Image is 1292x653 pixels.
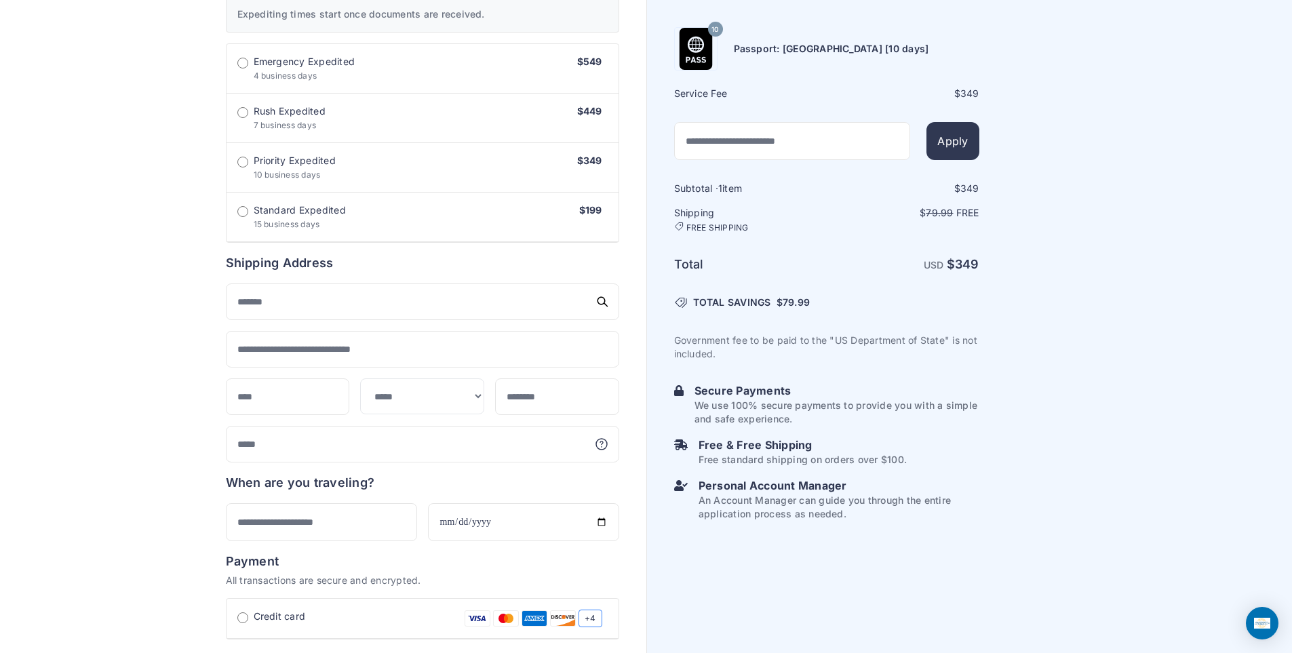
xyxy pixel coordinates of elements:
[595,437,608,451] svg: More information
[254,170,321,180] span: 10 business days
[686,222,749,233] span: FREE SHIPPING
[699,494,979,521] p: An Account Manager can guide you through the entire application process as needed.
[734,42,929,56] h6: Passport: [GEOGRAPHIC_DATA] [10 days]
[924,259,944,271] span: USD
[693,296,771,309] span: TOTAL SAVINGS
[254,71,317,81] span: 4 business days
[699,437,907,453] h6: Free & Free Shipping
[674,206,825,233] h6: Shipping
[550,610,576,627] img: Discover
[1246,607,1278,639] div: Open Intercom Messenger
[254,154,336,167] span: Priority Expedited
[828,182,979,195] div: $
[254,104,326,118] span: Rush Expedited
[674,87,825,100] h6: Service Fee
[226,473,375,492] h6: When are you traveling?
[783,296,810,308] span: 79.99
[577,56,602,67] span: $549
[960,182,979,194] span: 349
[674,334,979,361] p: Government fee to be paid to the "US Department of State" is not included.
[699,453,907,467] p: Free standard shipping on orders over $100.
[254,610,306,623] span: Credit card
[955,257,979,271] span: 349
[254,203,346,217] span: Standard Expedited
[226,574,619,587] p: All transactions are secure and encrypted.
[777,296,810,309] span: $
[577,105,602,117] span: $449
[226,254,619,273] h6: Shipping Address
[718,182,722,194] span: 1
[577,155,602,166] span: $349
[960,87,979,99] span: 349
[226,552,619,571] h6: Payment
[711,20,718,38] span: 10
[926,122,979,160] button: Apply
[694,382,979,399] h6: Secure Payments
[493,610,519,627] img: Mastercard
[828,206,979,220] p: $
[947,257,979,271] strong: $
[254,55,355,68] span: Emergency Expedited
[465,610,490,627] img: Visa Card
[674,255,825,274] h6: Total
[699,477,979,494] h6: Personal Account Manager
[828,87,979,100] div: $
[675,28,717,70] img: Product Name
[926,207,953,218] span: 79.99
[956,207,979,218] span: Free
[522,610,547,627] img: Amex
[694,399,979,426] p: We use 100% secure payments to provide you with a simple and safe experience.
[579,610,602,627] span: +4
[254,120,317,130] span: 7 business days
[579,204,602,216] span: $199
[674,182,825,195] h6: Subtotal · item
[254,219,320,229] span: 15 business days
